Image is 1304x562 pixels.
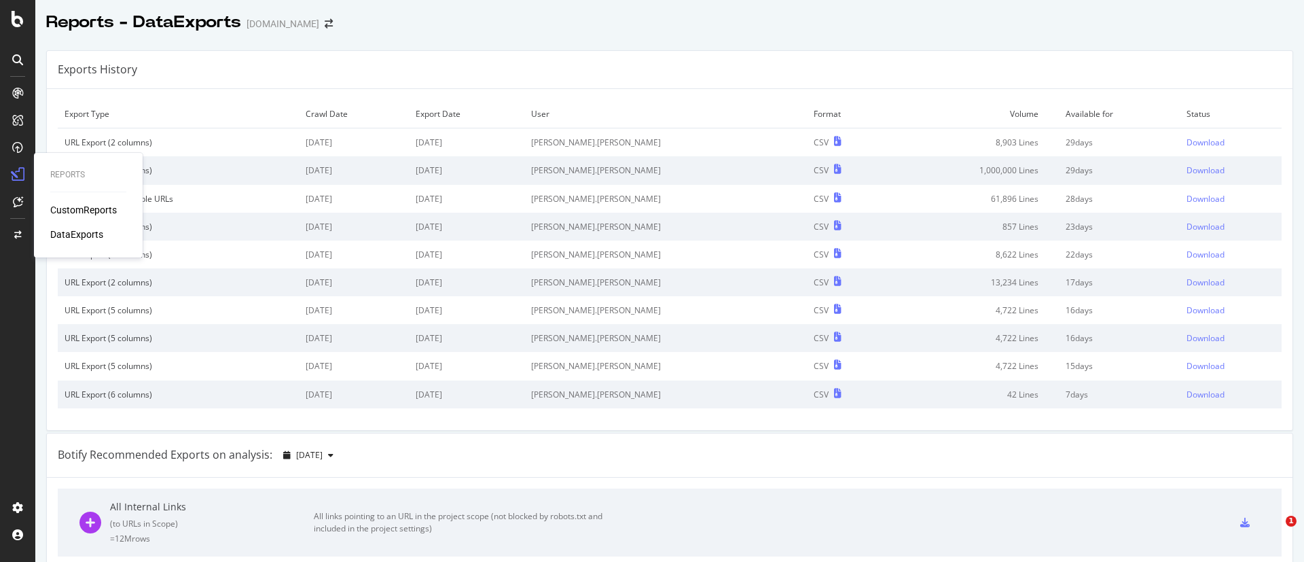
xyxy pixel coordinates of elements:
[524,241,807,268] td: [PERSON_NAME].[PERSON_NAME]
[1240,518,1250,527] div: csv-export
[1059,296,1180,324] td: 16 days
[524,296,807,324] td: [PERSON_NAME].[PERSON_NAME]
[524,100,807,128] td: User
[1187,137,1275,148] a: Download
[807,100,888,128] td: Format
[65,137,292,148] div: URL Export (2 columns)
[58,447,272,463] div: Botify Recommended Exports on analysis:
[1187,389,1225,400] div: Download
[299,381,409,408] td: [DATE]
[524,128,807,157] td: [PERSON_NAME].[PERSON_NAME]
[409,381,524,408] td: [DATE]
[524,324,807,352] td: [PERSON_NAME].[PERSON_NAME]
[409,156,524,184] td: [DATE]
[296,449,323,461] span: 2025 Aug. 29th
[889,128,1059,157] td: 8,903 Lines
[814,193,829,205] div: CSV
[50,203,117,217] a: CustomReports
[1187,332,1275,344] a: Download
[110,518,314,529] div: ( to URLs in Scope )
[524,185,807,213] td: [PERSON_NAME].[PERSON_NAME]
[299,213,409,241] td: [DATE]
[409,213,524,241] td: [DATE]
[524,156,807,184] td: [PERSON_NAME].[PERSON_NAME]
[65,332,292,344] div: URL Export (5 columns)
[299,241,409,268] td: [DATE]
[889,100,1059,128] td: Volume
[65,164,292,176] div: URL Export (2 columns)
[325,19,333,29] div: arrow-right-arrow-left
[409,185,524,213] td: [DATE]
[1187,332,1225,344] div: Download
[889,324,1059,352] td: 4,722 Lines
[1059,352,1180,380] td: 15 days
[58,62,137,77] div: Exports History
[247,17,319,31] div: [DOMAIN_NAME]
[1059,100,1180,128] td: Available for
[1187,193,1225,205] div: Download
[1059,241,1180,268] td: 22 days
[814,360,829,372] div: CSV
[46,11,241,34] div: Reports - DataExports
[1187,164,1275,176] a: Download
[409,296,524,324] td: [DATE]
[1187,249,1225,260] div: Download
[278,444,339,466] button: [DATE]
[409,128,524,157] td: [DATE]
[814,277,829,288] div: CSV
[889,185,1059,213] td: 61,896 Lines
[65,221,292,232] div: URL Export (3 columns)
[110,533,314,544] div: = 12M rows
[110,500,314,514] div: All Internal Links
[1187,277,1225,288] div: Download
[1187,277,1275,288] a: Download
[1187,249,1275,260] a: Download
[814,332,829,344] div: CSV
[889,156,1059,184] td: 1,000,000 Lines
[1187,389,1275,400] a: Download
[814,304,829,316] div: CSV
[50,228,103,241] a: DataExports
[409,352,524,380] td: [DATE]
[1187,360,1275,372] a: Download
[1059,156,1180,184] td: 29 days
[1187,221,1275,232] a: Download
[409,241,524,268] td: [DATE]
[889,296,1059,324] td: 4,722 Lines
[299,352,409,380] td: [DATE]
[889,241,1059,268] td: 8,622 Lines
[1187,137,1225,148] div: Download
[299,156,409,184] td: [DATE]
[1187,164,1225,176] div: Download
[889,352,1059,380] td: 4,722 Lines
[814,164,829,176] div: CSV
[58,100,299,128] td: Export Type
[889,268,1059,296] td: 13,234 Lines
[409,268,524,296] td: [DATE]
[889,381,1059,408] td: 42 Lines
[1059,381,1180,408] td: 7 days
[409,100,524,128] td: Export Date
[299,324,409,352] td: [DATE]
[1187,193,1275,205] a: Download
[299,268,409,296] td: [DATE]
[314,510,619,535] div: All links pointing to an URL in the project scope (not blocked by robots.txt and included in the ...
[814,221,829,232] div: CSV
[299,100,409,128] td: Crawl Date
[1286,516,1297,527] span: 1
[299,185,409,213] td: [DATE]
[409,324,524,352] td: [DATE]
[1187,360,1225,372] div: Download
[65,277,292,288] div: URL Export (2 columns)
[1187,304,1275,316] a: Download
[299,128,409,157] td: [DATE]
[1059,185,1180,213] td: 28 days
[524,213,807,241] td: [PERSON_NAME].[PERSON_NAME]
[814,137,829,148] div: CSV
[65,389,292,400] div: URL Export (6 columns)
[524,352,807,380] td: [PERSON_NAME].[PERSON_NAME]
[1059,128,1180,157] td: 29 days
[524,381,807,408] td: [PERSON_NAME].[PERSON_NAME]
